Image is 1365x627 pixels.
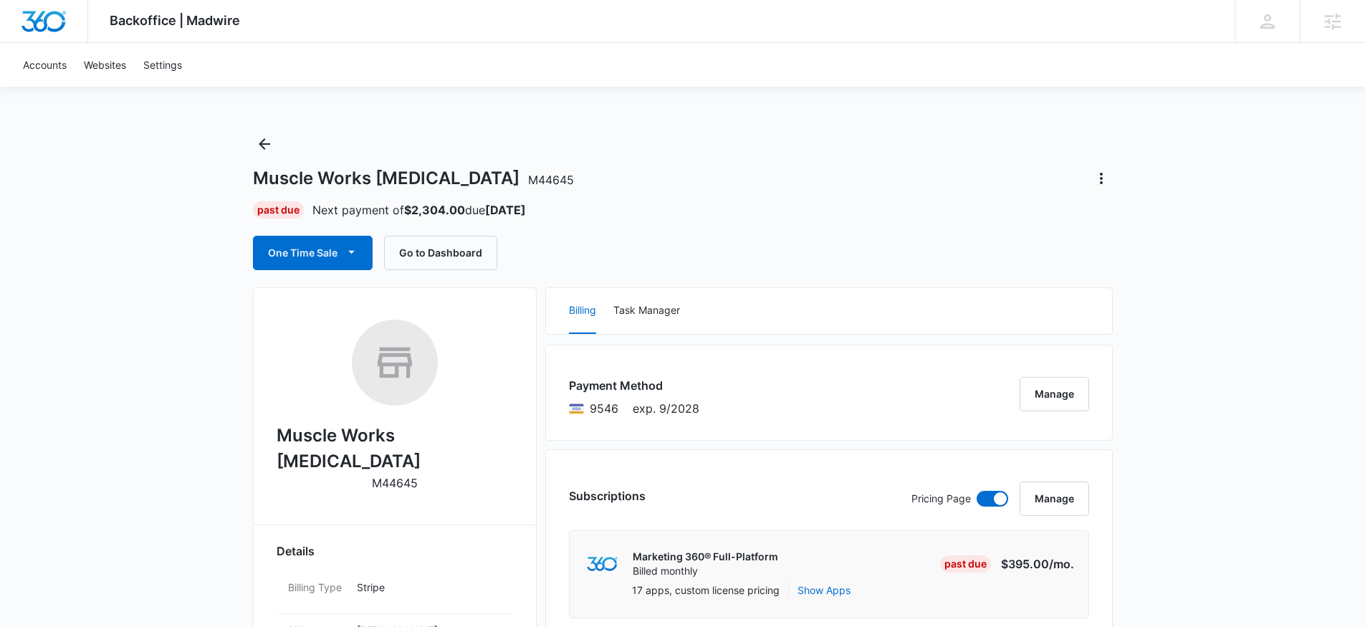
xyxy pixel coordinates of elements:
p: $395.00 [1001,555,1074,573]
h3: Subscriptions [569,487,646,504]
a: Websites [75,43,135,87]
button: One Time Sale [253,236,373,270]
p: Billed monthly [633,564,778,578]
div: Past Due [940,555,991,573]
span: Visa ending with [590,400,618,417]
span: /mo. [1049,557,1074,571]
button: Show Apps [798,583,851,598]
p: Marketing 360® Full-Platform [633,550,778,564]
div: Billing TypeStripe [277,571,513,614]
button: Go to Dashboard [384,236,497,270]
p: Pricing Page [911,491,971,507]
h2: Muscle Works [MEDICAL_DATA] [277,423,513,474]
button: Task Manager [613,288,680,334]
span: Backoffice | Madwire [110,13,240,28]
p: Next payment of due [312,201,526,219]
a: Accounts [14,43,75,87]
span: Details [277,542,315,560]
p: 17 apps, custom license pricing [632,583,780,598]
p: Stripe [357,580,502,595]
button: Actions [1090,167,1113,190]
span: M44645 [528,173,574,187]
div: Past Due [253,201,304,219]
img: marketing360Logo [587,557,618,572]
h3: Payment Method [569,377,699,394]
p: M44645 [372,474,418,492]
strong: [DATE] [485,203,526,217]
button: Manage [1020,482,1089,516]
a: Settings [135,43,191,87]
button: Billing [569,288,596,334]
button: Manage [1020,377,1089,411]
h1: Muscle Works [MEDICAL_DATA] [253,168,574,189]
dt: Billing Type [288,580,345,595]
strong: $2,304.00 [404,203,465,217]
span: exp. 9/2028 [633,400,699,417]
button: Back [253,133,276,155]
